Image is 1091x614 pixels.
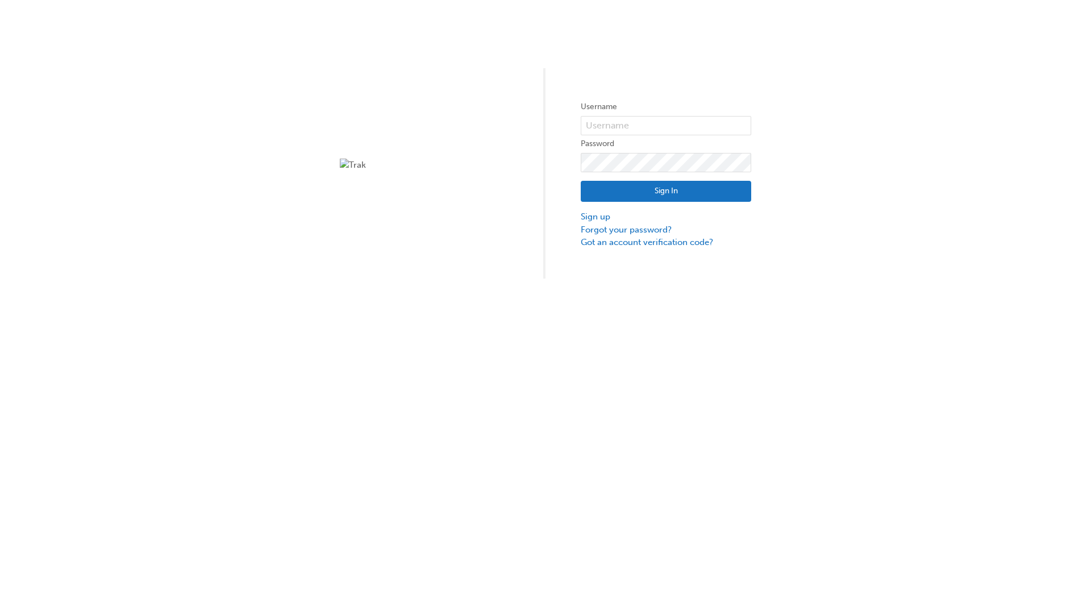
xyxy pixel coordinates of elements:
[581,116,751,135] input: Username
[581,137,751,151] label: Password
[581,100,751,114] label: Username
[581,236,751,249] a: Got an account verification code?
[340,159,510,172] img: Trak
[581,181,751,202] button: Sign In
[581,210,751,223] a: Sign up
[581,223,751,237] a: Forgot your password?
